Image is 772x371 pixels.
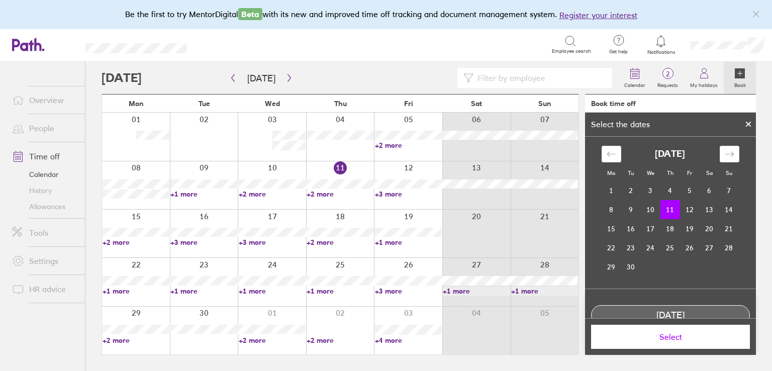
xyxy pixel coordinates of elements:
[618,62,651,94] a: Calendar
[700,238,719,257] td: Saturday, September 27, 2025
[655,149,685,159] strong: [DATE]
[724,62,756,94] a: Book
[4,182,85,199] a: History
[719,181,739,200] td: Sunday, September 7, 2025
[651,79,684,88] label: Requests
[170,190,237,199] a: +1 more
[585,120,656,129] div: Select the dates
[641,238,660,257] td: Wednesday, September 24, 2025
[404,100,413,108] span: Fri
[728,79,752,88] label: Book
[602,238,621,257] td: Monday, September 22, 2025
[129,100,144,108] span: Mon
[680,200,700,219] td: Friday, September 12, 2025
[607,169,615,176] small: Mo
[265,100,280,108] span: Wed
[651,62,684,94] a: 2Requests
[628,169,634,176] small: Tu
[719,238,739,257] td: Sunday, September 28, 2025
[602,181,621,200] td: Monday, September 1, 2025
[680,219,700,238] td: Friday, September 19, 2025
[618,79,651,88] label: Calendar
[375,287,442,296] a: +3 more
[307,336,373,345] a: +2 more
[720,146,739,162] div: Move forward to switch to the next month.
[103,287,169,296] a: +1 more
[375,190,442,199] a: +3 more
[538,100,551,108] span: Sun
[621,257,641,276] td: Tuesday, September 30, 2025
[239,70,283,86] button: [DATE]
[239,238,306,247] a: +3 more
[726,169,732,176] small: Su
[645,49,678,55] span: Notifications
[602,257,621,276] td: Monday, September 29, 2025
[591,325,750,349] button: Select
[680,181,700,200] td: Friday, September 5, 2025
[621,181,641,200] td: Tuesday, September 2, 2025
[684,62,724,94] a: My holidays
[651,70,684,78] span: 2
[4,146,85,166] a: Time off
[4,118,85,138] a: People
[700,181,719,200] td: Saturday, September 6, 2025
[641,219,660,238] td: Wednesday, September 17, 2025
[602,219,621,238] td: Monday, September 15, 2025
[4,223,85,243] a: Tools
[621,200,641,219] td: Tuesday, September 9, 2025
[602,49,635,55] span: Get help
[700,200,719,219] td: Saturday, September 13, 2025
[552,48,591,54] span: Employee search
[375,238,442,247] a: +1 more
[125,8,647,21] div: Be the first to try MentorDigital with its new and improved time off tracking and document manage...
[4,251,85,271] a: Settings
[647,169,654,176] small: We
[641,181,660,200] td: Wednesday, September 3, 2025
[307,190,373,199] a: +2 more
[706,169,713,176] small: Sa
[471,100,482,108] span: Sat
[307,287,373,296] a: +1 more
[684,79,724,88] label: My holidays
[598,332,743,341] span: Select
[559,9,637,21] button: Register your interest
[4,279,85,299] a: HR advice
[719,200,739,219] td: Sunday, September 14, 2025
[170,287,237,296] a: +1 more
[660,181,680,200] td: Thursday, September 4, 2025
[375,336,442,345] a: +4 more
[700,219,719,238] td: Saturday, September 20, 2025
[238,8,262,20] span: Beta
[660,238,680,257] td: Thursday, September 25, 2025
[621,219,641,238] td: Tuesday, September 16, 2025
[660,200,680,219] td: Selected. Thursday, September 11, 2025
[473,68,606,87] input: Filter by employee
[375,141,442,150] a: +2 more
[687,169,692,176] small: Fr
[645,34,678,55] a: Notifications
[621,238,641,257] td: Tuesday, September 23, 2025
[591,137,750,289] div: Calendar
[591,100,636,108] div: Book time off
[334,100,347,108] span: Thu
[511,287,578,296] a: +1 more
[4,90,85,110] a: Overview
[641,200,660,219] td: Wednesday, September 10, 2025
[4,166,85,182] a: Calendar
[307,238,373,247] a: +2 more
[667,169,673,176] small: Th
[199,100,210,108] span: Tue
[4,199,85,215] a: Allowances
[103,238,169,247] a: +2 more
[239,190,306,199] a: +2 more
[170,238,237,247] a: +3 more
[592,310,749,321] div: [DATE]
[103,336,169,345] a: +2 more
[239,287,306,296] a: +1 more
[602,146,621,162] div: Move backward to switch to the previous month.
[680,238,700,257] td: Friday, September 26, 2025
[719,219,739,238] td: Sunday, September 21, 2025
[602,200,621,219] td: Monday, September 8, 2025
[239,336,306,345] a: +2 more
[214,40,240,49] div: Search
